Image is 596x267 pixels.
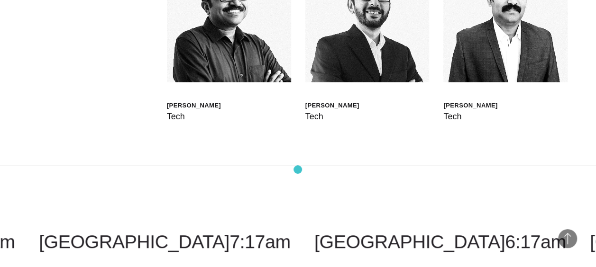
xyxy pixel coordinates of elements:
[305,110,359,123] div: Tech
[443,101,497,109] div: [PERSON_NAME]
[167,101,221,109] div: [PERSON_NAME]
[443,110,497,123] div: Tech
[229,231,291,252] span: 7:17am
[39,231,291,252] a: [GEOGRAPHIC_DATA]7:17am
[167,110,221,123] div: Tech
[314,231,566,252] a: [GEOGRAPHIC_DATA]6:17am
[305,101,359,109] div: [PERSON_NAME]
[505,231,566,252] span: 6:17am
[558,229,577,248] button: Back to Top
